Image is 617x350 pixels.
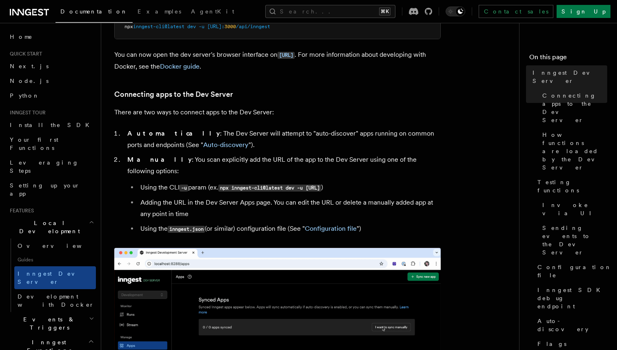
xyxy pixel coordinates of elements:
[7,51,42,57] span: Quick start
[18,243,102,249] span: Overview
[539,198,607,221] a: Invoke via UI
[7,132,96,155] a: Your first Functions
[203,141,249,149] a: Auto-discovery
[537,317,607,333] span: Auto-discovery
[7,88,96,103] a: Python
[10,159,79,174] span: Leveraging Steps
[542,131,607,172] span: How functions are loaded by the Dev Server
[537,340,566,348] span: Flags
[479,5,553,18] a: Contact sales
[236,24,270,29] span: /api/inngest
[7,118,96,132] a: Install the SDK
[539,88,607,127] a: Connecting apps to the Dev Server
[10,122,94,128] span: Install the SDK
[10,92,40,99] span: Python
[127,156,192,163] strong: Manually
[160,62,200,70] a: Docker guide
[529,65,607,88] a: Inngest Dev Server
[10,136,58,151] span: Your first Functions
[529,52,607,65] h4: On this page
[55,2,133,23] a: Documentation
[7,216,96,239] button: Local Development
[534,314,607,337] a: Auto-discovery
[7,178,96,201] a: Setting up your app
[138,197,441,220] li: Adding the URL in the Dev Server Apps page. You can edit the URL or delete a manually added app a...
[14,239,96,253] a: Overview
[534,175,607,198] a: Testing functions
[125,154,441,235] li: : You scan explicitly add the URL of the app to the Dev Server using one of the following options:
[7,59,96,74] a: Next.js
[542,201,607,217] span: Invoke via UI
[7,155,96,178] a: Leveraging Steps
[14,266,96,289] a: Inngest Dev Server
[191,8,234,15] span: AgentKit
[114,107,441,118] p: There are two ways to connect apps to the Dev Server:
[18,293,94,308] span: Development with Docker
[18,270,87,285] span: Inngest Dev Server
[10,33,33,41] span: Home
[138,182,441,194] li: Using the CLI param (ex. )
[534,260,607,283] a: Configuration file
[446,7,465,16] button: Toggle dark mode
[7,219,89,235] span: Local Development
[125,128,441,151] li: : The Dev Server will attempt to "auto-discover" apps running on common ports and endpoints (See ...
[537,286,607,310] span: Inngest SDK debug endpoint
[534,283,607,314] a: Inngest SDK debug endpoint
[537,178,607,194] span: Testing functions
[537,263,612,279] span: Configuration file
[533,69,607,85] span: Inngest Dev Server
[7,207,34,214] span: Features
[539,127,607,175] a: How functions are loaded by the Dev Server
[168,226,205,233] code: inngest.json
[186,2,239,22] a: AgentKit
[542,91,607,124] span: Connecting apps to the Dev Server
[557,5,610,18] a: Sign Up
[114,49,441,72] p: You can now open the dev server's browser interface on . For more information about developing wi...
[542,224,607,256] span: Sending events to the Dev Server
[199,24,204,29] span: -u
[60,8,128,15] span: Documentation
[138,8,181,15] span: Examples
[7,239,96,312] div: Local Development
[7,29,96,44] a: Home
[265,5,395,18] button: Search...⌘K
[10,63,49,69] span: Next.js
[379,7,391,16] kbd: ⌘K
[124,24,133,29] span: npx
[7,74,96,88] a: Node.js
[14,289,96,312] a: Development with Docker
[218,185,321,192] code: npx inngest-cli@latest dev -u [URL]
[539,221,607,260] a: Sending events to the Dev Server
[114,89,233,100] a: Connecting apps to the Dev Server
[180,185,188,192] code: -u
[133,2,186,22] a: Examples
[224,24,236,29] span: 3000
[10,182,80,197] span: Setting up your app
[7,315,89,332] span: Events & Triggers
[133,24,184,29] span: inngest-cli@latest
[127,129,220,137] strong: Automatically
[7,312,96,335] button: Events & Triggers
[138,223,441,235] li: Using the (or similar) configuration file (See " ")
[7,109,46,116] span: Inngest tour
[305,225,357,232] a: Configuration file
[10,78,49,84] span: Node.js
[277,52,295,59] code: [URL]
[207,24,224,29] span: [URL]:
[14,253,96,266] span: Guides
[187,24,196,29] span: dev
[277,51,295,58] a: [URL]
